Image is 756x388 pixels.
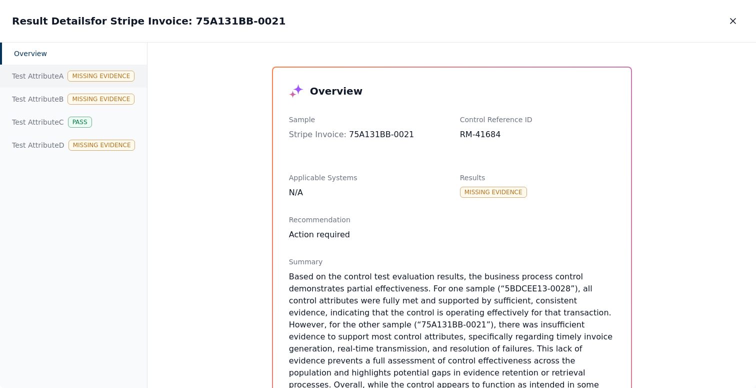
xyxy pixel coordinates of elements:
[289,229,615,241] div: Action required
[460,129,615,141] div: RM-41684
[12,14,285,28] h2: Result Details for Stripe Invoice: 75A131BB-0021
[460,187,527,198] div: Missing Evidence
[289,257,615,267] div: Summary
[460,173,615,183] div: Results
[68,117,92,128] div: Pass
[289,129,444,141] div: 75A131BB-0021
[289,215,615,225] div: Recommendation
[289,187,444,199] div: N/A
[310,84,362,98] h3: Overview
[289,173,444,183] div: Applicable Systems
[460,115,615,125] div: Control Reference ID
[289,130,346,139] span: Stripe Invoice :
[67,71,134,82] div: Missing Evidence
[68,140,135,151] div: Missing Evidence
[289,115,444,125] div: Sample
[67,94,134,105] div: Missing Evidence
